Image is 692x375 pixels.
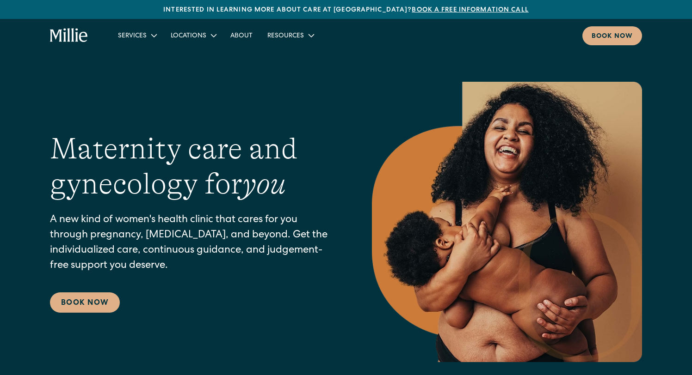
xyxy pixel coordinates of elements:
a: Book now [582,26,642,45]
em: you [242,167,286,200]
a: Book a free information call [412,7,528,13]
h1: Maternity care and gynecology for [50,131,335,202]
div: Services [111,28,163,43]
a: Book Now [50,292,120,313]
img: Smiling mother with her baby in arms, celebrating body positivity and the nurturing bond of postp... [372,82,642,362]
div: Services [118,31,147,41]
div: Book now [592,32,633,42]
div: Resources [260,28,321,43]
p: A new kind of women's health clinic that cares for you through pregnancy, [MEDICAL_DATA], and bey... [50,213,335,274]
a: About [223,28,260,43]
div: Locations [163,28,223,43]
a: home [50,28,88,43]
div: Locations [171,31,206,41]
div: Resources [267,31,304,41]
